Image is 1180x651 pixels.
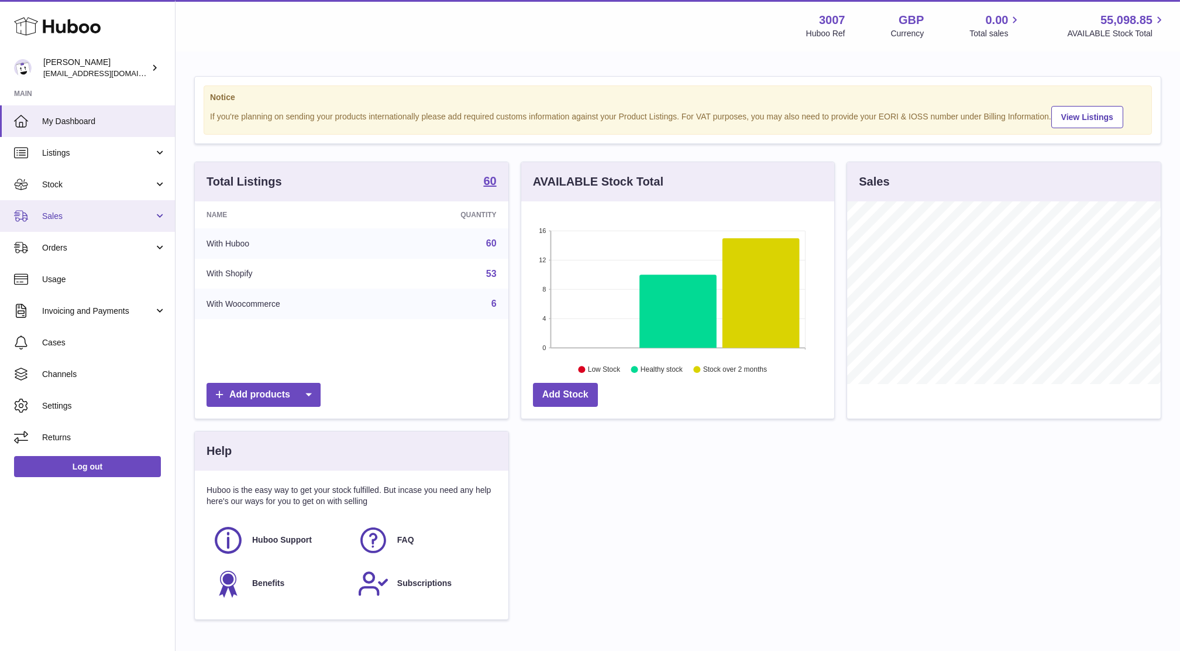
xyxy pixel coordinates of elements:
span: Subscriptions [397,578,452,589]
text: 8 [542,286,546,293]
th: Quantity [389,201,508,228]
span: Sales [42,211,154,222]
text: 0 [542,344,546,351]
td: With Woocommerce [195,289,389,319]
strong: 3007 [819,12,845,28]
strong: Notice [210,92,1145,103]
text: Healthy stock [641,366,683,374]
a: Add products [207,383,321,407]
span: [EMAIL_ADDRESS][DOMAIN_NAME] [43,68,172,78]
span: Total sales [969,28,1021,39]
span: Stock [42,179,154,190]
h3: AVAILABLE Stock Total [533,174,663,190]
a: Subscriptions [357,568,491,599]
span: 55,098.85 [1100,12,1153,28]
div: If you're planning on sending your products internationally please add required customs informati... [210,104,1145,128]
text: 4 [542,315,546,322]
a: 0.00 Total sales [969,12,1021,39]
div: Huboo Ref [806,28,845,39]
text: 12 [539,256,546,263]
strong: 60 [483,175,496,187]
a: Log out [14,456,161,477]
td: With Huboo [195,228,389,259]
text: Stock over 2 months [703,366,767,374]
a: Huboo Support [212,525,346,556]
span: Returns [42,432,166,443]
a: Benefits [212,568,346,599]
strong: GBP [899,12,924,28]
span: Listings [42,148,154,159]
span: Benefits [252,578,284,589]
span: Channels [42,369,166,380]
p: Huboo is the easy way to get your stock fulfilled. But incase you need any help here's our ways f... [207,485,497,507]
span: Invoicing and Payments [42,306,154,317]
h3: Help [207,443,232,459]
span: Usage [42,274,166,285]
a: 53 [486,269,497,279]
span: Cases [42,337,166,348]
a: 6 [491,299,497,309]
span: Huboo Support [252,534,312,546]
td: With Shopify [195,259,389,289]
a: View Listings [1051,106,1123,128]
span: Orders [42,242,154,253]
h3: Total Listings [207,174,282,190]
a: Add Stock [533,383,598,407]
span: Settings [42,400,166,412]
img: bevmay@maysama.com [14,59,32,77]
a: FAQ [357,525,491,556]
a: 60 [486,238,497,248]
text: 16 [539,227,546,234]
text: Low Stock [588,366,621,374]
span: FAQ [397,534,414,546]
h3: Sales [859,174,889,190]
th: Name [195,201,389,228]
span: AVAILABLE Stock Total [1067,28,1166,39]
a: 55,098.85 AVAILABLE Stock Total [1067,12,1166,39]
span: 0.00 [986,12,1009,28]
div: [PERSON_NAME] [43,57,149,79]
span: My Dashboard [42,116,166,127]
a: 60 [483,175,496,189]
div: Currency [891,28,924,39]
